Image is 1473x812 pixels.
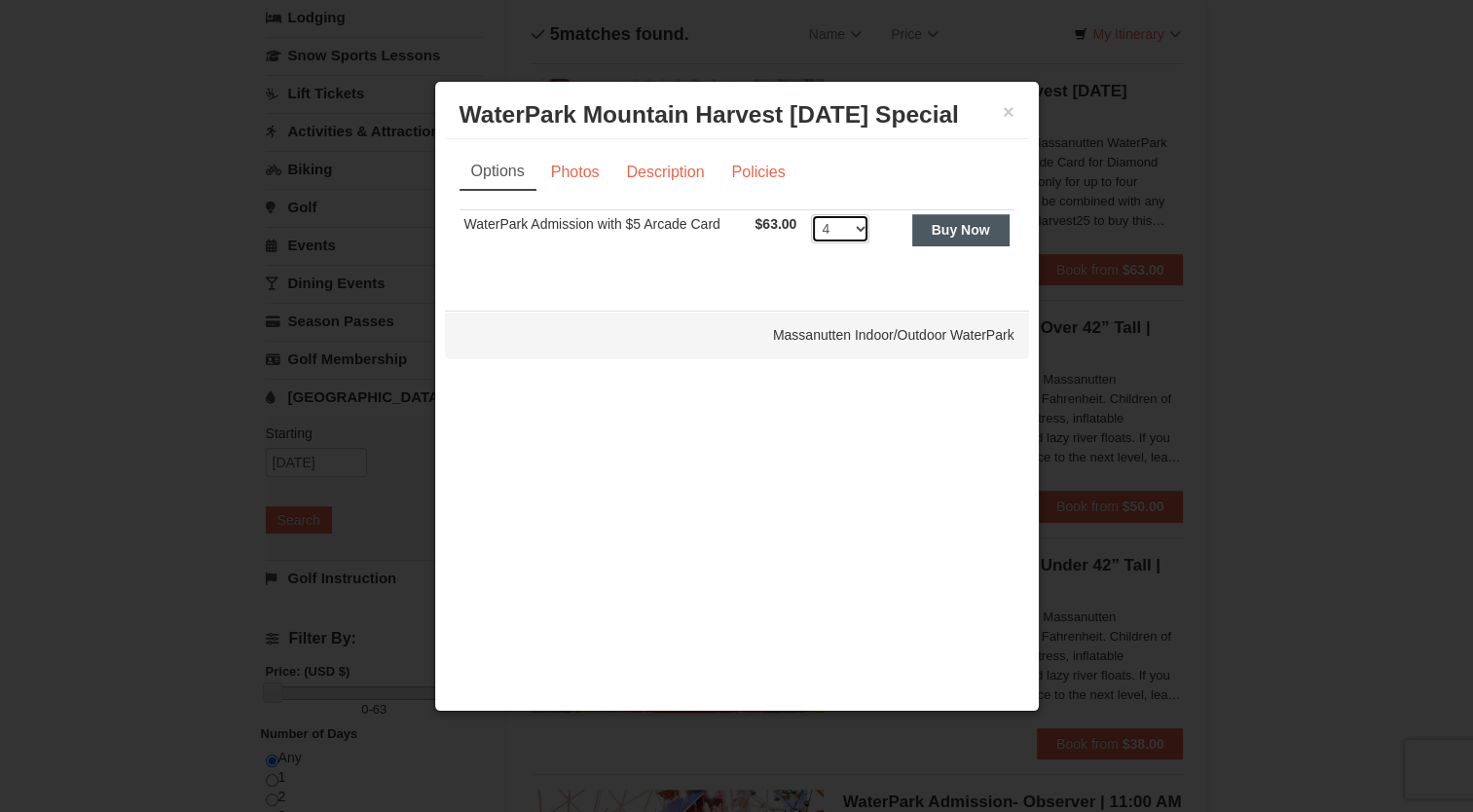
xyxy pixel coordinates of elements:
[445,311,1029,359] div: Massanutten Indoor/Outdoor WaterPark
[460,100,1014,129] h3: WaterPark Mountain Harvest [DATE] Special
[538,154,612,191] a: Photos
[460,154,536,191] a: Options
[755,216,796,232] span: $63.00
[1003,102,1014,122] button: ×
[613,154,717,191] a: Description
[718,154,797,191] a: Policies
[460,210,751,258] td: WaterPark Admission with $5 Arcade Card
[932,222,990,238] strong: Buy Now
[912,214,1010,245] button: Buy Now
